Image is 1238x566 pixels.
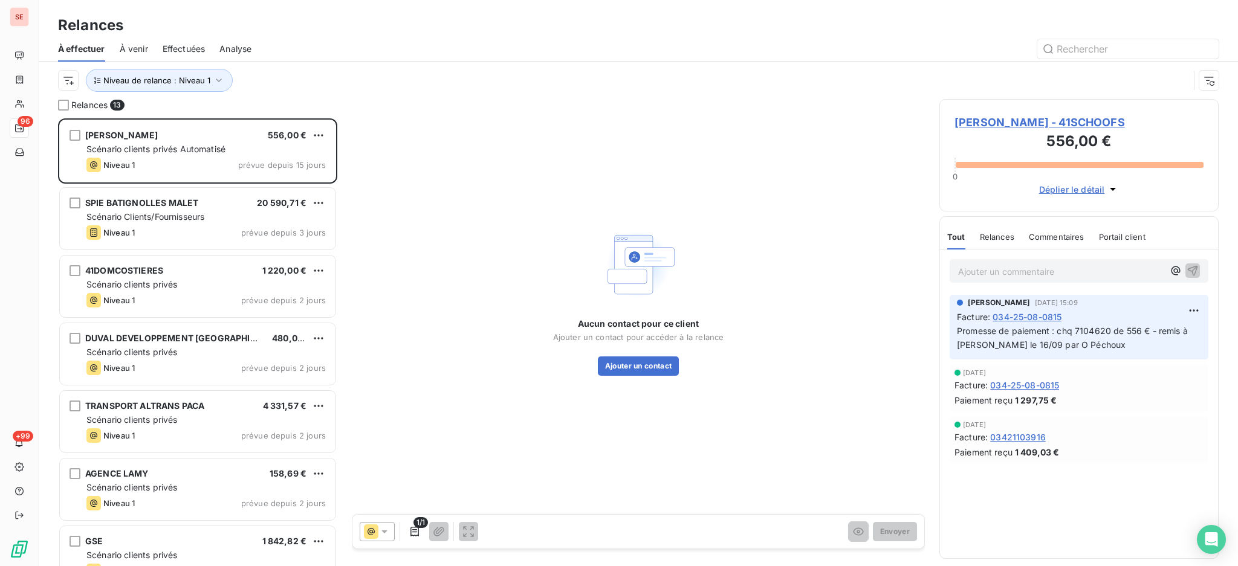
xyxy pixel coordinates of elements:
[1197,525,1226,554] div: Open Intercom Messenger
[993,310,1061,323] span: 034-25-08-0815
[71,99,108,111] span: Relances
[85,468,149,478] span: AGENCE LAMY
[85,198,198,208] span: SPIE BATIGNOLLES MALET
[954,130,1204,155] h3: 556,00 €
[58,43,105,55] span: À effectuer
[103,228,135,237] span: Niveau 1
[241,228,326,237] span: prévue depuis 3 jours
[1035,182,1123,196] button: Déplier le détail
[238,160,326,170] span: prévue depuis 15 jours
[163,43,206,55] span: Effectuées
[10,7,29,27] div: SE
[413,517,428,528] span: 1/1
[241,498,326,508] span: prévue depuis 2 jours
[10,539,29,559] img: Logo LeanPay
[963,421,986,428] span: [DATE]
[968,297,1030,308] span: [PERSON_NAME]
[1037,39,1219,59] input: Rechercher
[953,172,958,181] span: 0
[58,118,337,566] div: grid
[957,326,1190,350] span: Promesse de paiement : chq 7104620 de 556 € - remis à [PERSON_NAME] le 16/09 par O Péchoux
[85,400,204,411] span: TRANSPORT ALTRANS PACA
[86,211,204,222] span: Scénario Clients/Fournisseurs
[13,431,33,442] span: +99
[963,369,986,376] span: [DATE]
[954,114,1204,130] span: [PERSON_NAME] - 41SCHOOFS
[1015,394,1057,407] span: 1 297,75 €
[263,400,307,411] span: 4 331,57 €
[268,130,306,140] span: 556,00 €
[103,160,135,170] span: Niveau 1
[58,14,123,36] h3: Relances
[1039,183,1105,196] span: Déplier le détail
[954,446,1013,458] span: Paiement reçu
[1035,299,1078,306] span: [DATE] 15:09
[241,363,326,373] span: prévue depuis 2 jours
[85,333,285,343] span: DUVAL DEVELOPPEMENT [GEOGRAPHIC_DATA]
[272,333,311,343] span: 480,00 €
[18,116,33,127] span: 96
[1029,232,1084,242] span: Commentaires
[103,76,210,85] span: Niveau de relance : Niveau 1
[86,144,225,154] span: Scénario clients privés Automatisé
[598,356,679,376] button: Ajouter un contact
[990,431,1046,443] span: 03421103916
[103,498,135,508] span: Niveau 1
[553,332,724,342] span: Ajouter un contact pour accéder à la relance
[600,226,677,303] img: Empty state
[578,318,699,330] span: Aucun contact pour ce client
[262,536,307,546] span: 1 842,82 €
[85,265,163,275] span: 41DOMCOSTIERES
[980,232,1014,242] span: Relances
[86,482,177,492] span: Scénario clients privés
[241,295,326,305] span: prévue depuis 2 jours
[990,379,1059,391] span: 034-25-08-0815
[86,414,177,425] span: Scénario clients privés
[947,232,965,242] span: Tout
[85,130,158,140] span: [PERSON_NAME]
[86,550,177,560] span: Scénario clients privés
[954,431,988,443] span: Facture :
[86,69,233,92] button: Niveau de relance : Niveau 1
[103,431,135,440] span: Niveau 1
[957,310,990,323] span: Facture :
[241,431,326,440] span: prévue depuis 2 jours
[219,43,251,55] span: Analyse
[120,43,148,55] span: À venir
[86,279,177,289] span: Scénario clients privés
[262,265,307,275] span: 1 220,00 €
[873,522,917,541] button: Envoyer
[270,468,306,478] span: 158,69 €
[103,363,135,373] span: Niveau 1
[85,536,103,546] span: GSE
[257,198,306,208] span: 20 590,71 €
[86,347,177,357] span: Scénario clients privés
[110,100,124,111] span: 13
[103,295,135,305] span: Niveau 1
[954,394,1013,407] span: Paiement reçu
[1099,232,1146,242] span: Portail client
[954,379,988,391] span: Facture :
[1015,446,1060,458] span: 1 409,03 €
